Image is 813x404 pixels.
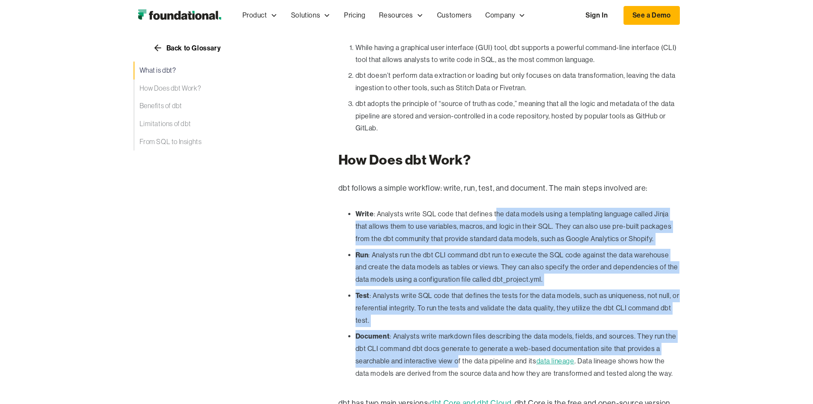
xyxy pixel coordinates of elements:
li: : Analysts write SQL code that defines the tests for the data models, such as uniqueness, not nul... [356,289,680,327]
iframe: Chat Widget [659,305,813,404]
div: Product [242,10,267,21]
a: home [134,7,225,24]
a: How Does dbt Work? [134,80,304,97]
li: : Analysts run the dbt CLI command dbt run to execute the SQL code against the data warehouse and... [356,249,680,286]
div: Solutions [284,1,337,29]
div: Resources [372,1,430,29]
div: Company [485,10,515,21]
img: Foundational Logo [134,7,225,24]
li: dbt doesn’t perform data extraction or loading but only focuses on data transformation, leaving t... [356,70,680,94]
div: Company [478,1,532,29]
a: Pricing [337,1,372,29]
div: Product [236,1,284,29]
p: dbt follows a simple workflow: write, run, test, and document. The main steps involved are: [338,182,680,195]
li: While having a graphical user interface (GUI) tool, dbt supports a powerful command-line interfac... [356,42,680,67]
div: Back to Glossary [166,44,221,51]
strong: Test [356,291,370,300]
strong: Run [356,251,369,259]
li: : Analysts write SQL code that defines the data models using a templating language called Jinja t... [356,208,680,245]
a: What is dbt? [134,62,304,80]
a: Limitations of dbt [134,115,304,133]
a: data lineage [536,357,574,365]
h2: How Does dbt Work? [338,152,680,168]
div: Solutions [291,10,320,21]
a: From SQL to Insights [134,133,304,150]
strong: Write [356,209,374,218]
a: Back to Glossary [134,41,240,55]
div: Resources [379,10,413,21]
a: See a Demo [624,6,680,25]
strong: Document [356,332,390,340]
a: Customers [430,1,478,29]
li: : Analysts write markdown files describing the data models, fields, and sources. They run the dbt... [356,330,680,380]
a: Benefits of dbt [134,97,304,115]
a: Sign In [577,6,616,24]
li: dbt adopts the principle of “source of truth as code,” meaning that all the logic and metadata of... [356,98,680,135]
